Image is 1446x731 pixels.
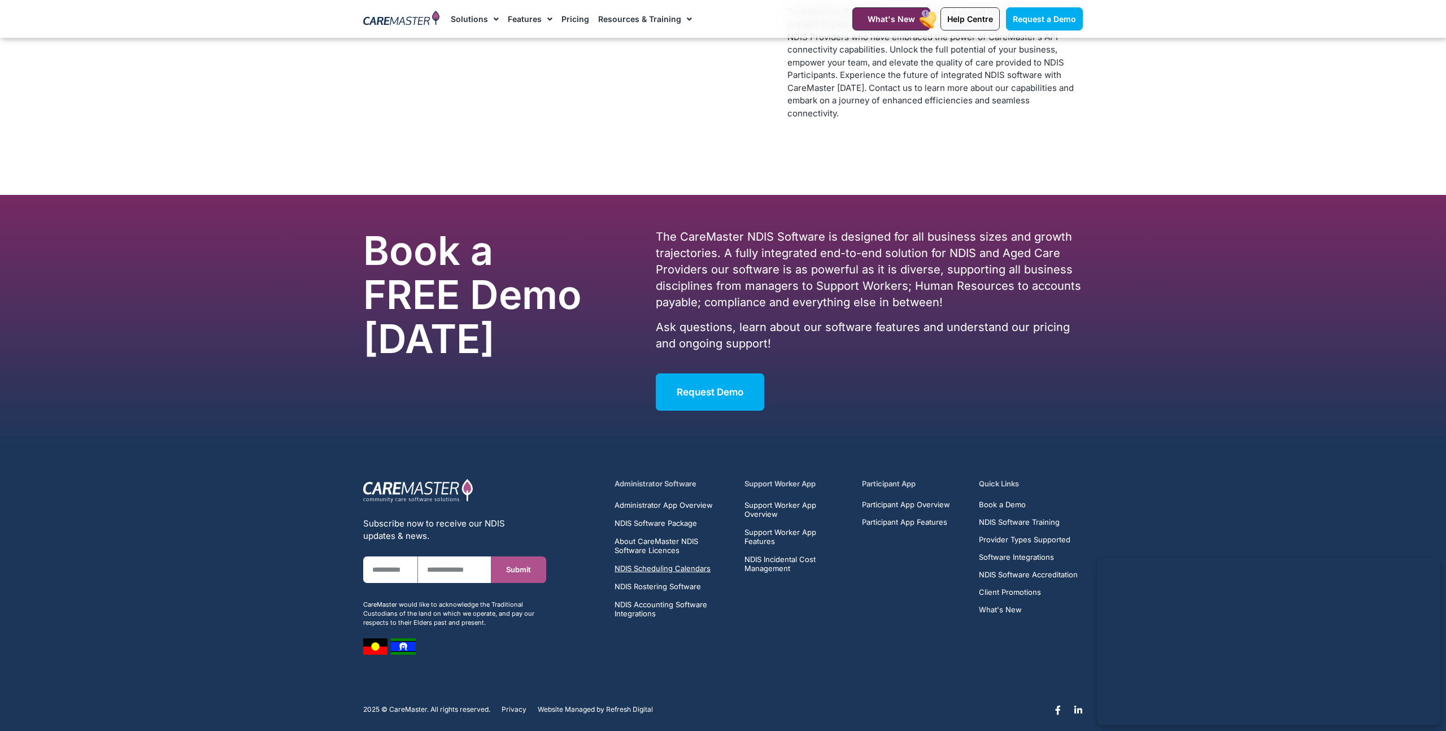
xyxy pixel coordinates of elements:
span: Administrator App Overview [615,501,713,510]
a: Refresh Digital [606,706,653,713]
p: The CareMaster NDIS Software is designed for all business sizes and growth trajectories. A fully ... [656,229,1083,311]
span: Website Managed by [538,706,604,713]
div: CareMaster would like to acknowledge the Traditional Custodians of the land on which we operate, ... [363,600,546,627]
span: Help Centre [947,14,993,24]
img: image 7 [363,638,387,655]
a: Request Demo [656,373,764,411]
p: Ask questions, learn about our software features and understand our pricing and ongoing support! [656,319,1083,352]
span: Software Integrations [979,553,1054,562]
a: Support Worker App Overview [744,501,848,519]
a: NDIS Accounting Software Integrations [615,600,731,618]
h5: Support Worker App [744,478,848,489]
a: Participant App Features [862,518,950,527]
span: Request a Demo [1013,14,1076,24]
span: NDIS Scheduling Calendars [615,564,711,573]
a: Client Promotions [979,588,1078,597]
a: NDIS Rostering Software [615,582,731,591]
span: Request Demo [677,386,743,398]
span: Provider Types Supported [979,536,1070,544]
p: 2025 © CareMaster. All rights reserved. [363,706,490,713]
span: Submit [506,565,531,574]
iframe: Popup CTA [1097,558,1440,725]
div: Subscribe now to receive our NDIS updates & news. [363,517,546,542]
a: Book a Demo [979,501,1078,509]
a: Participant App Overview [862,501,950,509]
span: NDIS Software Package [615,519,697,528]
a: Administrator App Overview [615,501,731,510]
span: Client Promotions [979,588,1041,597]
a: Privacy [502,706,526,713]
a: Help Centre [940,7,1000,31]
h5: Administrator Software [615,478,731,489]
span: Book a Demo [979,501,1026,509]
a: What's New [979,606,1078,614]
a: NDIS Software Accreditation [979,571,1078,579]
span: NDIS Rostering Software [615,582,701,591]
a: Request a Demo [1006,7,1083,31]
a: NDIS Software Training [979,518,1078,527]
span: What's New [979,606,1022,614]
a: Support Worker App Features [744,528,848,546]
h2: Book a FREE Demo [DATE] [363,229,597,361]
a: About CareMaster NDIS Software Licences [615,537,731,555]
span: What's New [868,14,915,24]
span: Participant App Features [862,518,947,527]
img: CareMaster Logo Part [363,478,473,503]
a: NDIS Incidental Cost Management [744,555,848,573]
a: Provider Types Supported [979,536,1078,544]
img: CareMaster Logo [363,11,439,28]
button: Submit [491,556,546,583]
a: What's New [852,7,930,31]
h5: Quick Links [979,478,1083,489]
span: NDIS Software Training [979,518,1060,527]
h5: Participant App [862,478,966,489]
a: NDIS Scheduling Calendars [615,564,731,573]
a: Software Integrations [979,553,1078,562]
div: To determine if CareMaster can support a unique integration already present in your business, we ... [787,6,1083,120]
a: NDIS Software Package [615,519,731,528]
img: image 8 [391,638,416,655]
